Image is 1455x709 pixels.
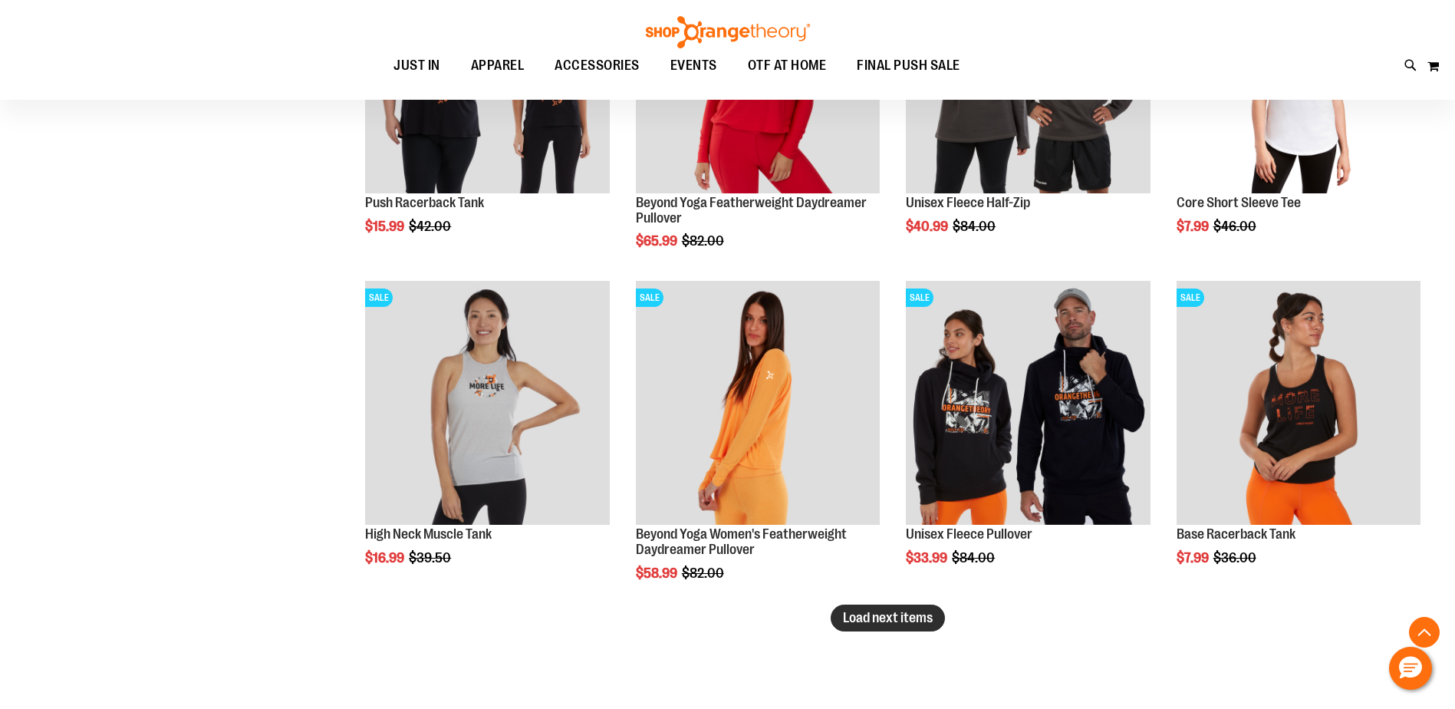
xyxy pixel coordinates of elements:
img: Product image for High Neck Muscle Tank [365,281,609,525]
button: Hello, have a question? Let’s chat. [1389,647,1432,690]
a: Core Short Sleeve Tee [1177,195,1301,210]
span: $36.00 [1213,550,1259,566]
img: Product image for Beyond Yoga Womens Featherweight Daydreamer Pullover [636,281,880,525]
img: Shop Orangetheory [644,16,812,48]
span: $7.99 [1177,219,1211,234]
span: ACCESSORIES [555,48,640,83]
span: $84.00 [952,550,997,566]
span: $33.99 [906,550,950,566]
span: SALE [636,289,663,307]
span: $15.99 [365,219,407,234]
a: Product image for Beyond Yoga Womens Featherweight Daydreamer PulloverSALE [636,281,880,527]
span: APPAREL [471,48,525,83]
div: product [357,273,617,605]
span: SALE [1177,289,1204,307]
span: EVENTS [670,48,717,83]
span: $39.50 [409,550,453,566]
span: OTF AT HOME [748,48,827,83]
a: Product image for High Neck Muscle TankSALE [365,281,609,527]
span: $46.00 [1213,219,1259,234]
span: $65.99 [636,233,680,249]
img: Product image for Unisex Fleece Pullover [906,281,1150,525]
a: High Neck Muscle Tank [365,526,492,542]
div: product [898,273,1157,605]
button: Back To Top [1409,617,1440,648]
span: Load next items [843,610,933,625]
span: $16.99 [365,550,407,566]
a: Product image for Unisex Fleece PulloverSALE [906,281,1150,527]
span: SALE [365,289,393,307]
img: Product image for Base Racerback Tank [1177,281,1420,525]
a: Unisex Fleece Half-Zip [906,195,1030,210]
span: $58.99 [636,566,680,581]
button: Load next items [831,605,945,632]
a: OTF AT HOME [732,48,842,84]
a: Beyond Yoga Women's Featherweight Daydreamer Pullover [636,526,847,557]
span: $84.00 [953,219,998,234]
a: JUST IN [378,48,456,84]
a: Product image for Base Racerback TankSALE [1177,281,1420,527]
span: $82.00 [682,566,726,581]
span: $42.00 [409,219,453,234]
a: Unisex Fleece Pullover [906,526,1032,542]
div: product [1169,273,1428,605]
a: APPAREL [456,48,540,84]
span: FINAL PUSH SALE [857,48,960,83]
a: Push Racerback Tank [365,195,484,210]
div: product [628,273,887,620]
a: ACCESSORIES [539,48,655,84]
a: Base Racerback Tank [1177,526,1295,542]
a: Beyond Yoga Featherweight Daydreamer Pullover [636,195,867,226]
a: FINAL PUSH SALE [841,48,976,83]
span: $82.00 [682,233,726,249]
span: SALE [906,289,933,307]
span: JUST IN [393,48,440,83]
span: $40.99 [906,219,950,234]
a: EVENTS [655,48,732,84]
span: $7.99 [1177,550,1211,566]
